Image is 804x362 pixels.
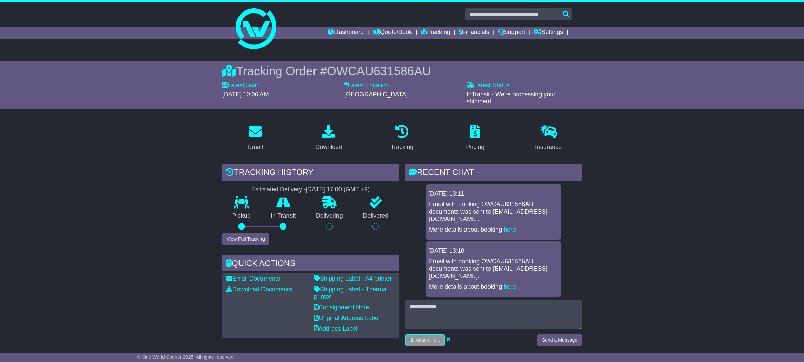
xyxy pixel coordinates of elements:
a: here [504,283,516,290]
a: Support [498,27,525,39]
div: [DATE] 17:00 (GMT +9) [306,186,370,193]
div: Insurance [535,143,562,152]
span: OWCAU631586AU [327,64,431,78]
div: [DATE] 13:10 [428,247,559,255]
div: [DATE] 13:11 [428,190,559,198]
div: Tracking history [222,164,399,183]
a: Shipping Label - Thermal printer [314,286,388,300]
p: Email with booking OWCAU631586AU documents was sent to [EMAIL_ADDRESS][DOMAIN_NAME]. [429,258,558,280]
div: Download [315,143,342,152]
p: In Transit [261,212,306,220]
a: Insurance [531,122,566,154]
div: RECENT CHAT [405,164,582,183]
p: Delivering [306,212,353,220]
div: Tracking [391,143,413,152]
span: [GEOGRAPHIC_DATA] [344,91,407,98]
div: Estimated Delivery - [222,186,399,193]
p: More details about booking: . [429,283,558,291]
span: © One World Courier 2025. All rights reserved. [137,354,235,360]
div: Tracking Order # [222,64,582,78]
a: Quote/Book [372,27,412,39]
div: Pricing [466,143,484,152]
a: Settings [533,27,563,39]
a: Tracking [421,27,450,39]
button: View Full Tracking [222,233,269,245]
a: Email Documents [226,275,280,282]
p: Delivered [353,212,399,220]
p: Pickup [222,212,261,220]
a: Email [244,122,268,154]
div: Email [248,143,263,152]
button: Send a Message [537,334,582,346]
a: Consignment Note [314,304,369,311]
a: Download [311,122,347,154]
span: InTransit - We're processing your shipment [467,91,556,105]
label: Latest Status [467,82,510,89]
span: [DATE] 10:06 AM [222,91,269,98]
a: here [504,226,516,233]
a: Dashboard [328,27,364,39]
p: Email with booking OWCAU631586AU documents was sent to [EMAIL_ADDRESS][DOMAIN_NAME]. [429,201,558,223]
a: Shipping Label - A4 printer [314,275,392,282]
a: Tracking [386,122,418,154]
a: Address Label [314,325,357,332]
a: Download Documents [226,286,292,293]
div: Quick Actions [222,255,399,273]
p: More details about booking: . [429,226,558,234]
a: Financials [459,27,489,39]
label: Latest Scan [222,82,260,89]
label: Latest Location [344,82,389,89]
a: Original Address Label [314,315,380,321]
a: Pricing [461,122,489,154]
